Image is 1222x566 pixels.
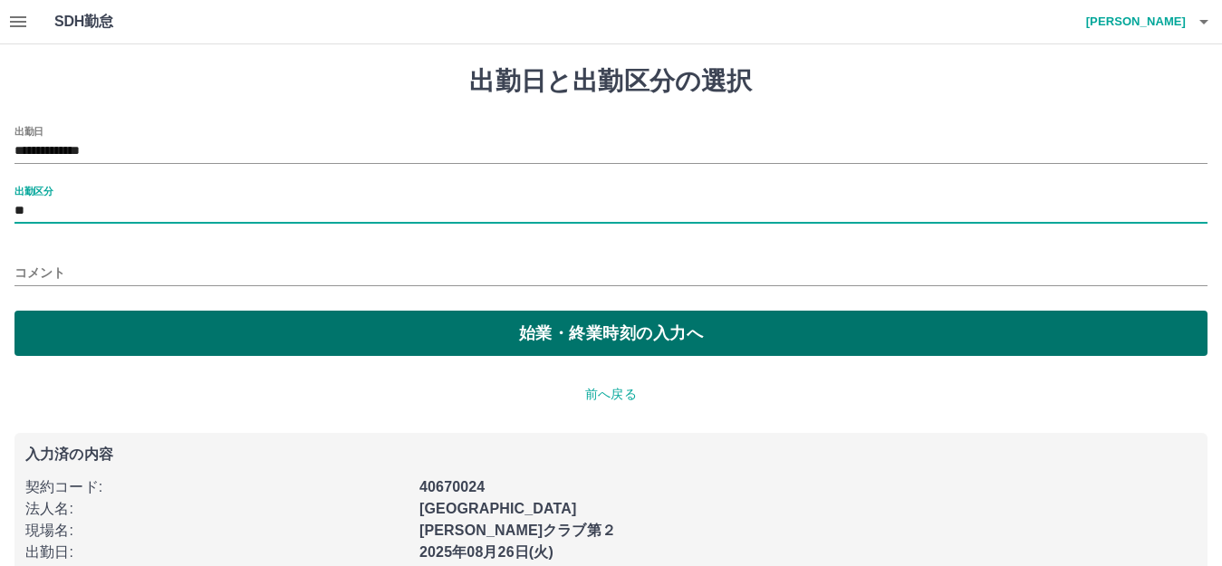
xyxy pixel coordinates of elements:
[14,124,43,138] label: 出勤日
[419,501,577,516] b: [GEOGRAPHIC_DATA]
[14,184,53,197] label: 出勤区分
[419,479,485,494] b: 40670024
[25,542,409,563] p: 出勤日 :
[25,476,409,498] p: 契約コード :
[25,498,409,520] p: 法人名 :
[14,385,1208,404] p: 前へ戻る
[419,544,553,560] b: 2025年08月26日(火)
[419,523,616,538] b: [PERSON_NAME]クラブ第２
[14,311,1208,356] button: 始業・終業時刻の入力へ
[14,66,1208,97] h1: 出勤日と出勤区分の選択
[25,520,409,542] p: 現場名 :
[25,447,1197,462] p: 入力済の内容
